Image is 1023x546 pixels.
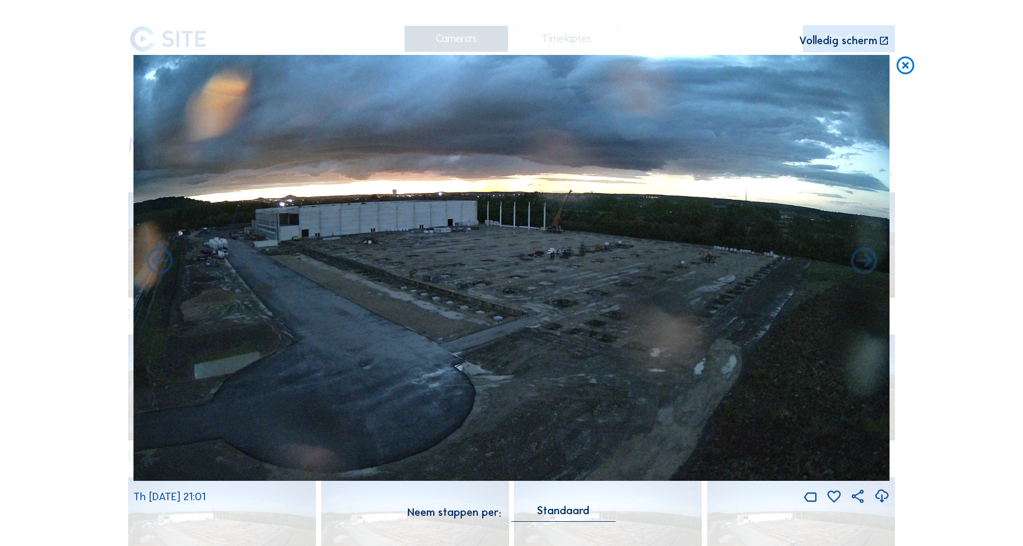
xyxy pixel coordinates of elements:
div: Volledig scherm [799,36,877,47]
i: Back [848,246,880,278]
div: Standaard [511,506,616,521]
div: Neem stappen per: [407,507,501,518]
span: Th [DATE] 21:01 [133,490,206,503]
div: Standaard [537,506,589,515]
i: Forward [144,246,175,278]
img: Image [133,55,890,481]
